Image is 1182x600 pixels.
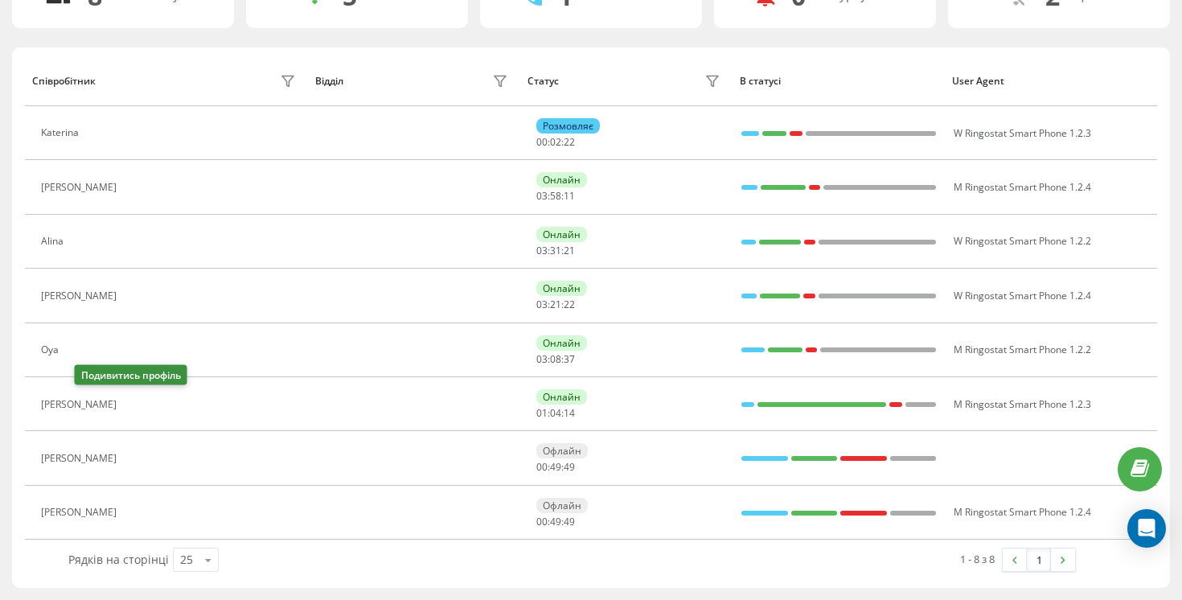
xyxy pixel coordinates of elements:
span: 04 [550,406,561,420]
div: : : [536,354,575,365]
div: : : [536,516,575,528]
div: Онлайн [536,227,587,242]
div: Alina [41,236,68,247]
span: 00 [536,515,548,528]
span: M Ringostat Smart Phone 1.2.3 [954,397,1091,411]
div: Open Intercom Messenger [1127,509,1166,548]
div: Подивитись профіль [75,365,187,385]
span: 14 [564,406,575,420]
span: 58 [550,189,561,203]
a: 1 [1027,549,1051,571]
span: M Ringostat Smart Phone 1.2.4 [954,505,1091,519]
span: 02 [550,135,561,149]
div: Онлайн [536,172,587,187]
span: 21 [550,298,561,311]
div: [PERSON_NAME] [41,290,121,302]
span: 49 [564,460,575,474]
span: 22 [564,298,575,311]
span: 49 [550,515,561,528]
div: : : [536,462,575,473]
span: 08 [550,352,561,366]
div: [PERSON_NAME] [41,399,121,410]
div: 1 - 8 з 8 [960,551,995,567]
div: [PERSON_NAME] [41,507,121,518]
span: 11 [564,189,575,203]
div: Офлайн [536,443,588,458]
span: Рядків на сторінці [68,552,169,567]
div: : : [536,191,575,202]
div: Статус [527,76,559,87]
span: 03 [536,298,548,311]
div: Співробітник [32,76,96,87]
span: W Ringostat Smart Phone 1.2.4 [954,289,1091,302]
div: [PERSON_NAME] [41,182,121,193]
span: 03 [536,189,548,203]
div: Онлайн [536,389,587,405]
div: Офлайн [536,498,588,513]
span: 37 [564,352,575,366]
span: 49 [550,460,561,474]
span: W Ringostat Smart Phone 1.2.2 [954,234,1091,248]
span: M Ringostat Smart Phone 1.2.2 [954,343,1091,356]
div: 25 [180,552,193,568]
span: 03 [536,244,548,257]
span: 49 [564,515,575,528]
div: Онлайн [536,281,587,296]
div: Розмовляє [536,118,600,134]
span: 21 [564,244,575,257]
div: : : [536,299,575,310]
div: [PERSON_NAME] [41,453,121,464]
div: : : [536,408,575,419]
div: Oya [41,344,63,355]
span: 03 [536,352,548,366]
div: : : [536,137,575,148]
div: User Agent [952,76,1149,87]
div: В статусі [740,76,937,87]
span: 01 [536,406,548,420]
div: Katerina [41,127,83,138]
span: 00 [536,135,548,149]
span: M Ringostat Smart Phone 1.2.4 [954,180,1091,194]
span: 31 [550,244,561,257]
span: W Ringostat Smart Phone 1.2.3 [954,126,1091,140]
div: Онлайн [536,335,587,351]
div: Відділ [315,76,343,87]
span: 22 [564,135,575,149]
span: 00 [536,460,548,474]
div: : : [536,245,575,257]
